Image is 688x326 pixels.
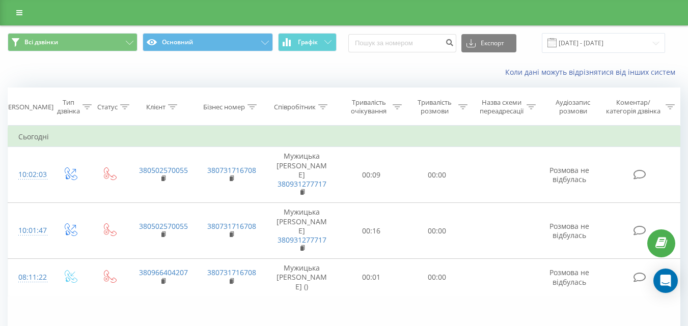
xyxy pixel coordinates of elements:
[348,34,456,52] input: Пошук за номером
[146,103,166,111] div: Клієнт
[18,165,40,185] div: 10:02:03
[139,221,188,231] a: 380502570055
[339,147,404,203] td: 00:09
[348,98,390,115] div: Тривалість очікування
[404,147,470,203] td: 00:00
[298,39,318,46] span: Графік
[549,268,589,286] span: Розмова не відбулась
[143,33,272,51] button: Основний
[278,33,337,51] button: Графік
[547,98,599,115] div: Аудіозапис розмови
[461,34,516,52] button: Експорт
[653,269,678,293] div: Open Intercom Messenger
[207,165,256,175] a: 380731716708
[505,67,680,77] a: Коли дані можуть відрізнятися вiд інших систем
[18,221,40,241] div: 10:01:47
[8,127,680,147] td: Сьогодні
[203,103,245,111] div: Бізнес номер
[414,98,456,115] div: Тривалість розмови
[24,38,58,46] span: Всі дзвінки
[278,179,326,189] a: 380931277717
[139,165,188,175] a: 380502570055
[2,103,53,111] div: [PERSON_NAME]
[549,165,589,184] span: Розмова не відбулась
[278,235,326,245] a: 380931277717
[97,103,118,111] div: Статус
[265,259,339,297] td: Мужицька [PERSON_NAME] ()
[479,98,524,115] div: Назва схеми переадресації
[265,203,339,259] td: Мужицька [PERSON_NAME]
[549,221,589,240] span: Розмова не відбулась
[339,203,404,259] td: 00:16
[207,221,256,231] a: 380731716708
[18,268,40,287] div: 08:11:22
[265,147,339,203] td: Мужицька [PERSON_NAME]
[603,98,663,115] div: Коментар/категорія дзвінка
[8,33,137,51] button: Всі дзвінки
[207,268,256,277] a: 380731716708
[57,98,80,115] div: Тип дзвінка
[139,268,188,277] a: 380966404207
[339,259,404,297] td: 00:01
[274,103,316,111] div: Співробітник
[404,203,470,259] td: 00:00
[404,259,470,297] td: 00:00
